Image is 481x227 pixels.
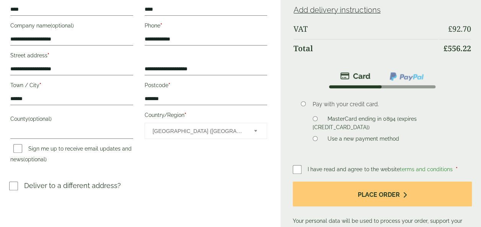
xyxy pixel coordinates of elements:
[340,71,370,81] img: stripe.png
[145,80,267,93] label: Postcode
[443,43,448,54] span: £
[184,112,186,118] abbr: required
[308,166,454,172] span: I have read and agree to the website
[293,39,438,58] th: Total
[47,52,49,58] abbr: required
[443,43,471,54] bdi: 556.22
[145,110,267,123] label: Country/Region
[145,123,267,139] span: Country/Region
[51,23,74,29] span: (optional)
[293,182,472,206] button: Place order
[153,123,244,139] span: United Kingdom (UK)
[455,166,457,172] abbr: required
[10,20,133,33] label: Company name
[448,24,471,34] bdi: 92.70
[13,144,22,153] input: Sign me up to receive email updates and news(optional)
[293,20,438,38] th: VAT
[399,166,452,172] a: terms and conditions
[10,80,133,93] label: Town / City
[324,136,402,144] label: Use a new payment method
[293,5,380,15] a: Add delivery instructions
[10,146,132,165] label: Sign me up to receive email updates and news
[145,20,267,33] label: Phone
[168,82,170,88] abbr: required
[23,156,47,162] span: (optional)
[39,82,41,88] abbr: required
[389,71,424,81] img: ppcp-gateway.png
[448,24,452,34] span: £
[313,116,416,133] label: MasterCard ending in 0894 (expires [CREDIT_CARD_DATA])
[10,113,133,126] label: County
[10,50,133,63] label: Street address
[313,100,460,109] p: Pay with your credit card.
[24,180,121,191] p: Deliver to a different address?
[28,116,52,122] span: (optional)
[160,23,162,29] abbr: required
